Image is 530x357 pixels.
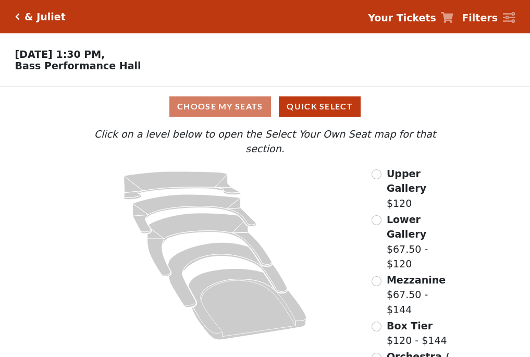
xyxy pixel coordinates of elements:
strong: Filters [462,12,498,23]
path: Lower Gallery - Seats Available: 56 [133,194,256,233]
span: Lower Gallery [387,214,426,240]
button: Quick Select [279,96,361,117]
strong: Your Tickets [368,12,436,23]
path: Upper Gallery - Seats Available: 295 [124,171,241,200]
a: Your Tickets [368,10,453,26]
span: Box Tier [387,320,433,331]
h5: & Juliet [24,11,66,23]
label: $67.50 - $120 [387,212,457,272]
label: $67.50 - $144 [387,273,457,317]
a: Click here to go back to filters [15,13,20,20]
label: $120 - $144 [387,318,447,348]
label: $120 [387,166,457,211]
span: Mezzanine [387,274,446,286]
span: Upper Gallery [387,168,426,194]
path: Orchestra / Parterre Circle - Seats Available: 24 [189,268,307,340]
p: Click on a level below to open the Select Your Own Seat map for that section. [73,127,456,156]
a: Filters [462,10,515,26]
